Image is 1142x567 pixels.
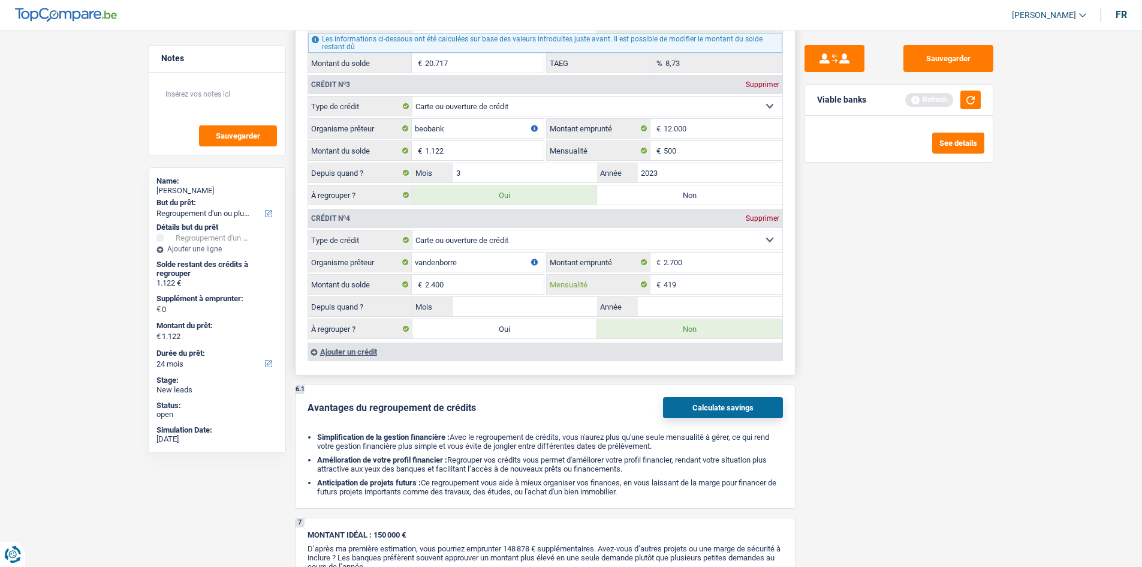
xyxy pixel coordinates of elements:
button: See details [932,133,984,154]
label: Mensualité [547,275,650,294]
label: Type de crédit [308,97,412,116]
div: 7 [296,518,305,527]
label: Mensualité [547,141,650,160]
label: Type de crédit [308,230,412,250]
label: À regrouper ? [308,185,412,205]
label: Depuis quand ? [308,163,412,182]
div: open [156,410,278,419]
span: € [156,332,161,341]
div: Status: [156,401,278,410]
div: Name: [156,176,278,186]
input: AAAA [638,297,782,316]
label: Mois [412,163,453,182]
button: Sauvegarder [199,125,277,146]
label: Oui [412,185,598,205]
label: Montant emprunté [547,119,650,138]
div: fr [1116,9,1127,20]
input: MM [453,163,598,182]
button: Calculate savings [663,397,783,418]
b: Anticipation de projets futurs : [317,478,421,487]
span: € [650,119,664,138]
div: Supprimer [743,215,782,222]
div: Avantages du regroupement de crédits [308,402,476,413]
label: But du prêt: [156,198,276,208]
label: Non [597,185,782,205]
h5: Notes [161,53,273,64]
label: Mois [412,297,453,316]
div: Crédit nº3 [308,81,353,88]
label: Année [597,163,638,182]
div: Supprimer [743,81,782,88]
div: 6.1 [296,385,305,394]
label: Montant emprunté [547,253,650,272]
div: Viable banks [817,95,866,105]
div: Les informations ci-dessous ont été calculées sur base des valeurs introduites juste avant. Il es... [308,34,782,53]
div: Ajouter une ligne [156,245,278,253]
div: 1.122 € [156,278,278,288]
img: TopCompare Logo [15,8,117,22]
label: TAEG [547,53,650,73]
span: € [650,141,664,160]
label: Montant du prêt: [156,321,276,331]
span: % [650,53,665,73]
label: Organisme prêteur [308,119,412,138]
li: Regrouper vos crédits vous permet d'améliorer votre profil financier, rendant votre situation plu... [317,455,783,473]
span: € [650,253,664,272]
label: Supplément à emprunter: [156,294,276,304]
input: AAAA [638,163,782,182]
label: Montant du solde [308,275,412,294]
div: [DATE] [156,434,278,444]
input: MM [453,297,598,316]
li: Ce regroupement vous aide à mieux organiser vos finances, en vous laissant de la marge pour finan... [317,478,783,496]
div: Simulation Date: [156,425,278,435]
div: New leads [156,385,278,395]
label: Année [597,297,638,316]
label: Montant du solde [308,53,412,73]
span: € [412,141,425,160]
div: [PERSON_NAME] [156,186,278,196]
span: Sauvegarder [216,132,260,140]
label: Depuis quand ? [308,297,412,316]
div: Solde restant des crédits à regrouper [156,260,278,278]
b: Amélioration de votre profil financier : [317,455,447,464]
span: [PERSON_NAME] [1012,10,1076,20]
b: Simplification de la gestion financière : [317,433,450,442]
label: À regrouper ? [308,319,412,338]
label: Oui [412,319,598,338]
div: Stage: [156,376,278,385]
span: MONTANT IDÉAL : 150 000 € [308,530,406,539]
div: Ajouter un crédit [308,343,782,361]
div: Crédit nº4 [308,215,353,222]
span: € [412,53,425,73]
label: Non [597,319,782,338]
li: Avec le regroupement de crédits, vous n'aurez plus qu'une seule mensualité à gérer, ce qui rend v... [317,433,783,451]
label: Organisme prêteur [308,253,412,272]
label: Durée du prêt: [156,349,276,358]
div: Détails but du prêt [156,223,278,232]
span: € [156,304,161,314]
span: € [412,275,425,294]
a: [PERSON_NAME] [1002,5,1086,25]
span: € [650,275,664,294]
div: Refresh [905,93,953,106]
label: Montant du solde [308,141,412,160]
button: Sauvegarder [903,45,993,72]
